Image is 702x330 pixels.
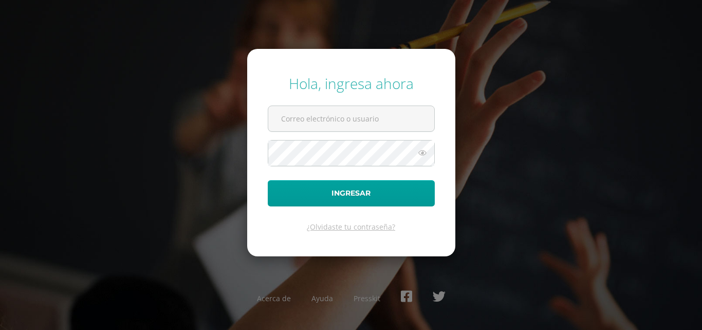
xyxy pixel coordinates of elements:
[311,293,333,303] a: Ayuda
[307,222,395,232] a: ¿Olvidaste tu contraseña?
[257,293,291,303] a: Acerca de
[354,293,380,303] a: Presskit
[268,106,434,131] input: Correo electrónico o usuario
[268,74,435,93] div: Hola, ingresa ahora
[268,180,435,206] button: Ingresar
